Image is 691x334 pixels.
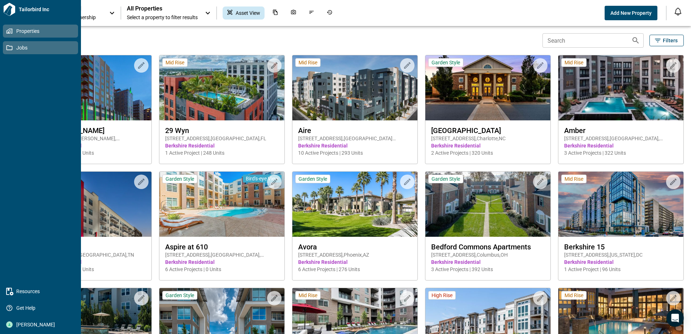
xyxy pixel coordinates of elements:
[610,9,652,17] span: Add New Property
[432,59,460,66] span: Garden Style
[299,176,327,182] span: Garden Style
[298,251,412,258] span: [STREET_ADDRESS] , Phoenix , AZ
[298,243,412,251] span: Avora
[13,288,71,295] span: Resources
[32,126,146,135] span: 2020 [PERSON_NAME]
[298,126,412,135] span: Aire
[127,5,198,12] span: All Properties
[431,126,545,135] span: [GEOGRAPHIC_DATA]
[236,9,260,17] span: Asset View
[425,55,550,120] img: property-asset
[431,251,545,258] span: [STREET_ADDRESS] , Columbus , OH
[32,243,146,251] span: Artisan on 18th
[564,251,678,258] span: [STREET_ADDRESS] , [US_STATE] , DC
[432,176,460,182] span: Garden Style
[564,258,678,266] span: Berkshire Residential
[32,258,146,266] span: Berkshire Residential
[298,135,412,142] span: [STREET_ADDRESS] , [GEOGRAPHIC_DATA][PERSON_NAME] , CA
[564,266,678,273] span: 1 Active Project | 96 Units
[558,172,683,237] img: property-asset
[431,258,545,266] span: Berkshire Residential
[298,266,412,273] span: 6 Active Projects | 276 Units
[165,135,279,142] span: [STREET_ADDRESS] , [GEOGRAPHIC_DATA] , FL
[165,149,279,157] span: 1 Active Project | 248 Units
[286,7,301,20] div: Photos
[564,243,678,251] span: Berkshire 15
[564,126,678,135] span: Amber
[16,6,78,13] span: Tailorbird Inc
[298,149,412,157] span: 10 Active Projects | 293 Units
[32,266,146,273] span: 9 Active Projects | 153 Units
[13,304,71,312] span: Get Help
[558,55,683,120] img: property-asset
[628,33,643,48] button: Search properties
[649,35,684,46] button: Filters
[13,27,71,35] span: Properties
[299,59,317,66] span: Mid Rise
[292,55,417,120] img: property-asset
[672,6,684,17] button: Open notification feed
[304,7,319,20] div: Issues & Info
[165,258,279,266] span: Berkshire Residential
[166,59,184,66] span: Mid Rise
[564,135,678,142] span: [STREET_ADDRESS] , [GEOGRAPHIC_DATA] , [GEOGRAPHIC_DATA]
[299,292,317,299] span: Mid Rise
[159,172,284,237] img: property-asset
[298,258,412,266] span: Berkshire Residential
[565,292,583,299] span: Mid Rise
[13,321,71,328] span: [PERSON_NAME]
[425,172,550,237] img: property-asset
[127,14,198,21] span: Select a property to filter results
[564,149,678,157] span: 3 Active Projects | 322 Units
[666,309,684,327] div: Open Intercom Messenger
[13,44,71,51] span: Jobs
[268,7,283,20] div: Documents
[32,142,146,149] span: Berkshire Residential
[431,266,545,273] span: 3 Active Projects | 392 Units
[32,149,146,157] span: 8 Active Projects | 231 Units
[165,251,279,258] span: [STREET_ADDRESS] , [GEOGRAPHIC_DATA] , [GEOGRAPHIC_DATA]
[246,175,279,182] span: Bird's-eye View
[223,7,265,20] div: Asset View
[432,292,452,299] span: High Rise
[26,37,540,44] span: 123 Properties
[32,135,146,142] span: [STREET_ADDRESS][PERSON_NAME] , [GEOGRAPHIC_DATA] , CO
[565,176,583,182] span: Mid Rise
[26,55,151,120] img: property-asset
[663,37,678,44] span: Filters
[3,25,78,38] a: Properties
[564,142,678,149] span: Berkshire Residential
[431,149,545,157] span: 2 Active Projects | 320 Units
[605,6,657,20] button: Add New Property
[166,176,194,182] span: Garden Style
[298,142,412,149] span: Berkshire Residential
[32,251,146,258] span: [STREET_ADDRESS] , [GEOGRAPHIC_DATA] , TN
[431,135,545,142] span: [STREET_ADDRESS] , Charlotte , NC
[322,7,337,20] div: Job History
[165,142,279,149] span: Berkshire Residential
[565,59,583,66] span: Mid Rise
[431,142,545,149] span: Berkshire Residential
[292,172,417,237] img: property-asset
[26,172,151,237] img: property-asset
[165,243,279,251] span: Aspire at 610
[166,292,194,299] span: Garden Style
[165,266,279,273] span: 6 Active Projects | 0 Units
[3,41,78,54] a: Jobs
[159,55,284,120] img: property-asset
[165,126,279,135] span: 29 Wyn
[431,243,545,251] span: Bedford Commons Apartments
